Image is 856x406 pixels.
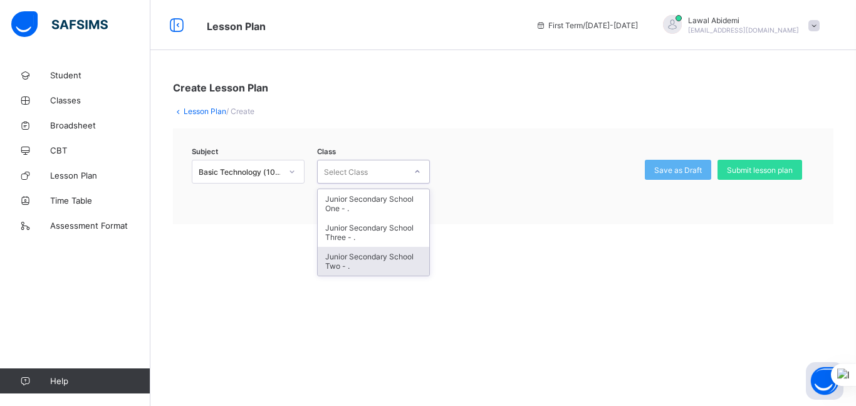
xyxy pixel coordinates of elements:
[50,120,150,130] span: Broadsheet
[184,107,226,116] a: Lesson Plan
[50,195,150,206] span: Time Table
[50,95,150,105] span: Classes
[50,70,150,80] span: Student
[207,20,266,33] span: Lesson Plan
[318,218,429,247] div: Junior Secondary School Three - .
[324,160,368,184] div: Select Class
[536,21,638,30] span: session/term information
[318,247,429,276] div: Junior Secondary School Two - .
[654,165,702,175] span: Save as Draft
[192,147,218,156] span: Subject
[688,16,799,25] span: Lawal Abidemi
[727,165,793,175] span: Submit lesson plan
[199,167,281,177] div: Basic Technology (108)
[50,221,150,231] span: Assessment Format
[318,189,429,218] div: Junior Secondary School One - .
[226,107,254,116] span: / Create
[806,362,843,400] button: Open asap
[688,26,799,34] span: [EMAIL_ADDRESS][DOMAIN_NAME]
[50,145,150,155] span: CBT
[50,376,150,386] span: Help
[50,170,150,180] span: Lesson Plan
[11,11,108,38] img: safsims
[173,81,268,94] span: Create Lesson Plan
[317,147,336,156] span: Class
[650,15,826,36] div: LawalAbidemi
